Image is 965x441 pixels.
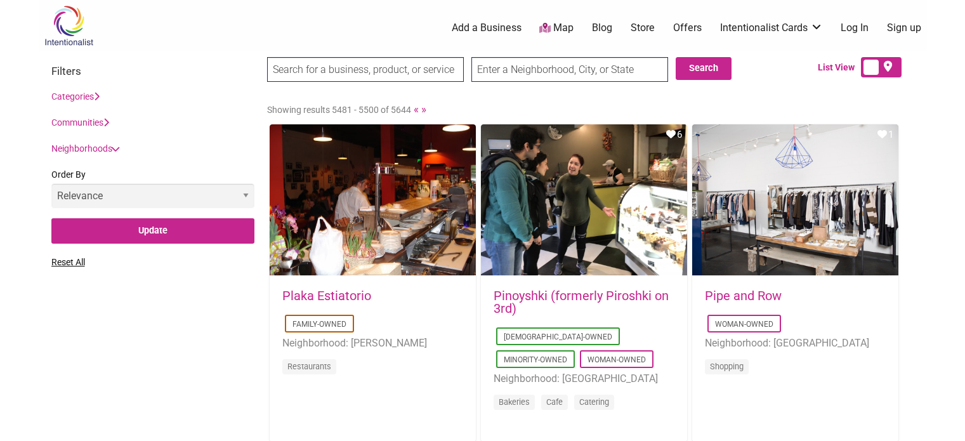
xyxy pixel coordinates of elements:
[51,117,109,128] a: Communities
[579,397,609,407] a: Catering
[631,21,655,35] a: Store
[818,61,861,74] span: List View
[705,335,886,352] li: Neighborhood: [GEOGRAPHIC_DATA]
[720,21,823,35] a: Intentionalist Cards
[715,320,773,329] a: Woman-Owned
[705,288,782,303] a: Pipe and Row
[51,65,254,77] h3: Filters
[51,91,100,102] a: Categories
[546,397,563,407] a: Cafe
[51,143,118,154] a: Neighborhoods
[414,103,419,115] a: «
[51,167,254,218] label: Order By
[267,57,464,82] input: Search for a business, product, or service
[287,362,331,371] a: Restaurants
[539,21,574,36] a: Map
[673,21,702,35] a: Offers
[592,21,612,35] a: Blog
[471,57,668,82] input: Enter a Neighborhood, City, or State
[887,21,921,35] a: Sign up
[292,320,346,329] a: Family-Owned
[841,21,869,35] a: Log In
[504,332,612,341] a: [DEMOGRAPHIC_DATA]-Owned
[452,21,522,35] a: Add a Business
[710,362,744,371] a: Shopping
[421,103,426,115] a: »
[494,288,669,316] a: Pinoyshki (formerly Piroshki on 3rd)
[282,288,371,303] a: Plaka Estiatorio
[267,105,411,115] span: Showing results 5481 - 5500 of 5644
[588,355,646,364] a: Woman-Owned
[282,335,463,352] li: Neighborhood: [PERSON_NAME]
[51,218,254,244] input: Update
[676,57,732,80] button: Search
[51,257,85,267] a: Reset All
[494,371,674,387] li: Neighborhood: [GEOGRAPHIC_DATA]
[39,5,99,46] img: Intentionalist
[51,183,254,208] select: Order By
[504,355,567,364] a: Minority-Owned
[499,397,530,407] a: Bakeries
